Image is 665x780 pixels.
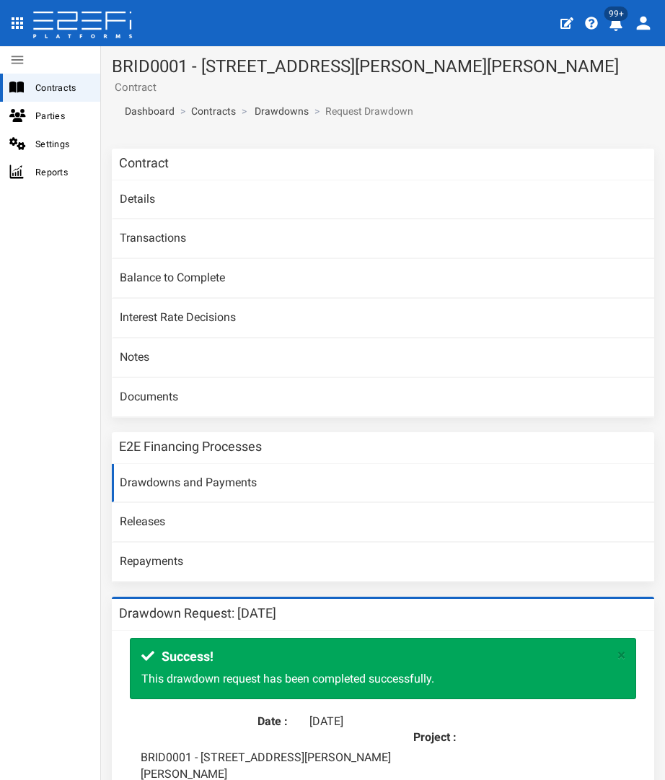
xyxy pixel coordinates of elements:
h3: Contract [119,157,169,170]
span: Parties [35,108,89,124]
div: This drawdown request has been completed successfully. [130,638,636,699]
span: Contracts [35,79,89,96]
a: Balance to Complete [112,259,654,298]
button: × [617,648,625,663]
h3: E2E Financing Processes [119,440,262,453]
span: Reports [35,164,89,180]
label: Date : [130,714,299,730]
a: Contracts [191,104,236,118]
a: Releases [112,503,654,542]
a: Drawdowns [255,104,309,118]
span: Settings [35,136,89,152]
a: Drawdowns and Payments [112,464,654,503]
h4: Success! [141,649,610,664]
small: Contract [112,82,157,93]
a: Dashboard [119,104,175,118]
a: Interest Rate Decisions [112,299,654,338]
a: Details [112,180,654,219]
a: Transactions [112,219,654,258]
h1: BRID0001 - [STREET_ADDRESS][PERSON_NAME][PERSON_NAME] [112,57,654,95]
span: Dashboard [119,105,175,117]
li: Request Drawdown [311,104,413,118]
h3: Drawdown Request: [DATE] [119,607,276,620]
label: Project : [299,729,467,746]
a: Notes [112,338,654,377]
a: Documents [112,378,654,417]
div: [DATE] [299,714,636,730]
a: Repayments [112,543,654,582]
